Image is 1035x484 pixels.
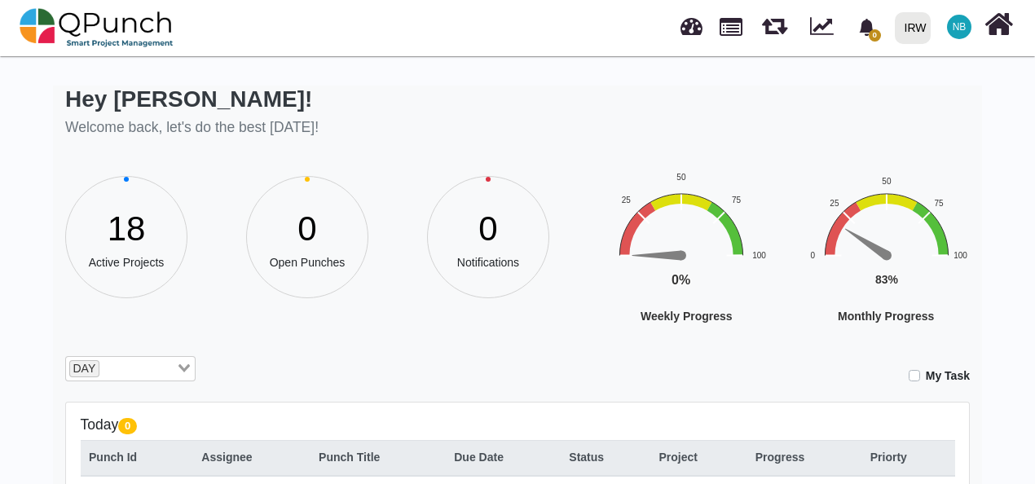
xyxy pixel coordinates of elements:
span: 18 [108,209,146,248]
div: Status [569,449,641,466]
text: 75 [934,198,944,207]
text: 100 [954,250,967,259]
span: Projects [720,11,742,36]
text: 50 [882,177,892,186]
span: Notifications [457,256,519,269]
text: 25 [830,198,839,207]
a: bell fill0 [848,1,888,52]
text: 0 [811,250,816,259]
text: 25 [622,196,632,205]
div: Punch Id [89,449,184,466]
div: Dynamic Report [802,1,848,55]
text: 83% [875,273,899,286]
div: Notification [852,12,881,42]
span: Nabiha Batool [947,15,971,39]
h5: Today [81,416,955,433]
text: 50 [676,173,686,182]
text: 100 [752,250,766,259]
img: qpunch-sp.fa6292f.png [20,3,174,52]
a: IRW [887,1,937,55]
i: Home [984,9,1013,40]
svg: bell fill [858,19,875,36]
text: Weekly Progress [641,310,733,323]
span: DAY [69,360,99,378]
text: Monthly Progress [838,310,934,323]
path: 0 %. Speed. [632,250,681,260]
h2: Hey [PERSON_NAME]! [65,86,319,113]
span: 0 [118,418,137,434]
text: 75 [732,196,742,205]
div: Weekly Progress. Highcharts interactive chart. [608,170,861,372]
span: Dashboard [680,10,702,34]
div: Progress [755,449,853,466]
span: 0 [478,209,497,248]
div: Priorty [870,449,946,466]
span: Active Projects [89,256,165,269]
div: Search for option [65,356,196,382]
text: 0% [672,273,690,287]
h5: Welcome back, let's do the best [DATE]! [65,119,319,136]
span: Releases [762,8,787,35]
label: My Task [926,367,970,385]
div: Due Date [454,449,552,466]
a: NB [937,1,981,53]
div: Assignee [201,449,302,466]
span: NB [953,22,967,32]
svg: Interactive chart [608,170,861,372]
span: 0 [869,29,881,42]
input: Search for option [101,360,174,378]
div: Project [658,449,738,466]
span: Open Punches [270,256,346,269]
span: 0 [297,209,316,248]
div: Punch Title [319,449,437,466]
path: 83 %. Speed. [843,224,889,259]
div: IRW [905,14,927,42]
